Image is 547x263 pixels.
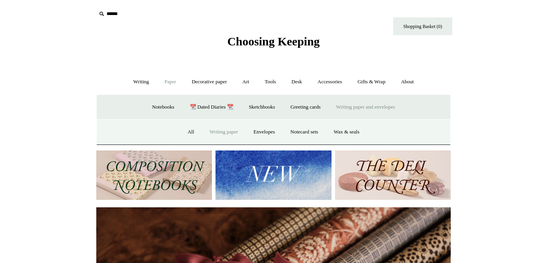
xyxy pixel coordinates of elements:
a: Art [235,71,256,92]
img: New.jpg__PID:f73bdf93-380a-4a35-bcfe-7823039498e1 [215,150,331,200]
a: Tools [258,71,283,92]
img: The Deli Counter [335,150,451,200]
a: Writing paper and envelopes [329,97,402,118]
span: Choosing Keeping [227,35,320,48]
a: Greeting cards [283,97,328,118]
img: 202302 Composition ledgers.jpg__PID:69722ee6-fa44-49dd-a067-31375e5d54ec [96,150,212,200]
a: Writing [126,71,156,92]
a: Gifts & Wrap [350,71,393,92]
a: Wax & seals [326,122,366,143]
a: Writing paper [202,122,245,143]
a: Notecard sets [283,122,325,143]
a: Paper [157,71,184,92]
a: 📆 Dated Diaries 📆 [183,97,240,118]
a: About [394,71,421,92]
a: Envelopes [246,122,282,143]
a: Choosing Keeping [227,41,320,47]
a: All [180,122,201,143]
a: Notebooks [145,97,181,118]
a: Shopping Basket (0) [393,17,452,35]
a: Sketchbooks [242,97,282,118]
a: Accessories [311,71,349,92]
a: Desk [285,71,309,92]
a: Decorative paper [185,71,234,92]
